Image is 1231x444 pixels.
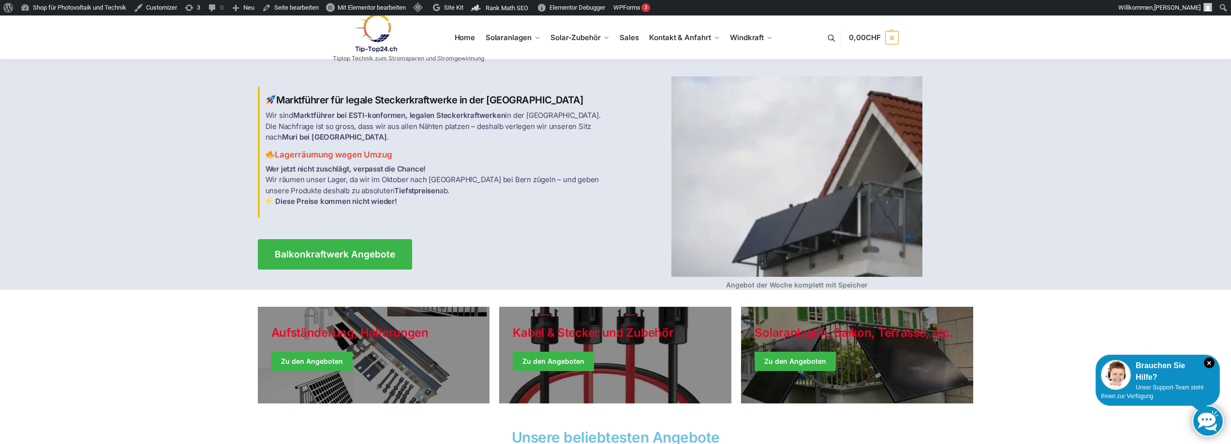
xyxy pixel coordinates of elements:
strong: Tiefstpreisen [394,186,439,195]
strong: Wer jetzt nicht zuschlägt, verpasst die Chance! [266,164,426,173]
span: Windkraft [730,33,764,42]
p: Wir räumen unser Lager, da wir im Oktober nach [GEOGRAPHIC_DATA] bei Bern zügeln – und geben unse... [266,164,610,207]
a: 0,00CHF 0 [849,23,898,52]
strong: Muri bei [GEOGRAPHIC_DATA] [282,132,387,142]
span: Solaranlagen [486,33,532,42]
span: Unser Support-Team steht Ihnen zur Verfügung [1101,384,1203,400]
strong: Marktführer bei ESTI-konformen, legalen Steckerkraftwerken [293,111,505,120]
h3: Lagerräumung wegen Umzug [266,149,610,161]
span: Kontakt & Anfahrt [649,33,711,42]
span: Balkonkraftwerk Angebote [275,250,395,259]
span: 0,00 [849,33,880,42]
nav: Cart contents [849,15,898,60]
img: Benutzerbild von Rupert Spoddig [1203,3,1212,12]
div: Brauchen Sie Hilfe? [1101,360,1215,383]
h2: Marktführer für legale Steckerkraftwerke in der [GEOGRAPHIC_DATA] [266,94,610,106]
a: Kontakt & Anfahrt [645,16,724,59]
span: Mit Elementor bearbeiten [338,4,406,11]
a: Solar-Zubehör [547,16,613,59]
a: Winter Jackets [741,307,973,403]
img: Home 2 [266,150,274,158]
strong: Diese Preise kommen nicht wieder! [275,197,397,206]
span: Sales [620,33,639,42]
span: CHF [866,33,881,42]
p: Tiptop Technik zum Stromsparen und Stromgewinnung [333,56,484,61]
a: Balkonkraftwerk Angebote [258,239,412,270]
strong: Angebot der Woche komplett mit Speicher [726,281,868,289]
img: Customer service [1101,360,1131,390]
span: Site Kit [444,4,463,11]
a: Windkraft [726,16,777,59]
p: Wir sind in der [GEOGRAPHIC_DATA]. Die Nachfrage ist so gross, dass wir aus allen Nähten platzen ... [266,110,610,143]
i: Schließen [1204,358,1215,368]
img: Solaranlagen, Speicheranlagen und Energiesparprodukte [333,14,417,53]
span: Rank Math SEO [486,4,528,12]
span: Solar-Zubehör [550,33,601,42]
img: Home 3 [266,198,273,205]
a: Sales [616,16,643,59]
img: Home 1 [266,95,276,104]
a: Holiday Style [499,307,731,403]
div: 3 [641,3,650,12]
span: 0 [885,31,899,44]
span: [PERSON_NAME] [1154,4,1201,11]
a: Holiday Style [258,307,490,403]
a: Solaranlagen [481,16,544,59]
img: Home 4 [671,76,922,277]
